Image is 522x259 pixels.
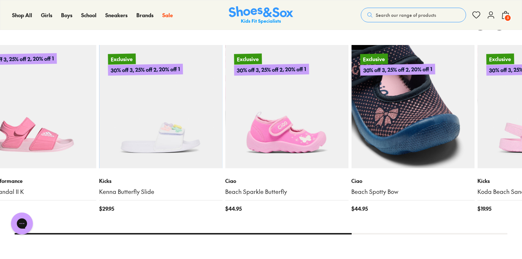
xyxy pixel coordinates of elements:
[361,8,466,22] button: Search our range of products
[351,188,474,196] a: Beach Spotty Bow
[225,45,348,168] a: Exclusive30% off 3, 25% off 2, 20% off 1
[99,177,222,185] p: Kicks
[81,11,97,19] a: School
[105,11,128,19] a: Sneakers
[225,177,348,185] p: Ciao
[99,188,222,196] a: Kenna Butterfly Slide
[477,205,491,213] span: $ 19.95
[504,14,511,22] span: 5
[376,12,436,18] span: Search our range of products
[234,54,262,65] p: Exclusive
[351,205,368,213] span: $ 44.95
[225,205,242,213] span: $ 44.95
[501,7,510,23] button: 5
[61,11,72,19] a: Boys
[162,11,173,19] a: Sale
[360,63,435,76] p: 30% off 3, 25% off 2, 20% off 1
[99,205,114,213] span: $ 29.95
[229,6,293,24] a: Shoes & Sox
[486,53,514,65] p: Exclusive
[360,53,388,65] p: Exclusive
[108,53,136,65] p: Exclusive
[12,11,32,19] a: Shop All
[7,210,37,237] iframe: Gorgias live chat messenger
[225,188,348,196] a: Beach Sparkle Butterfly
[351,177,474,185] p: Ciao
[229,6,293,24] img: SNS_Logo_Responsive.svg
[108,63,183,76] p: 30% off 3, 25% off 2, 20% off 1
[41,11,52,19] a: Girls
[234,64,309,76] p: 30% off 3, 25% off 2, 20% off 1
[136,11,154,19] a: Brands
